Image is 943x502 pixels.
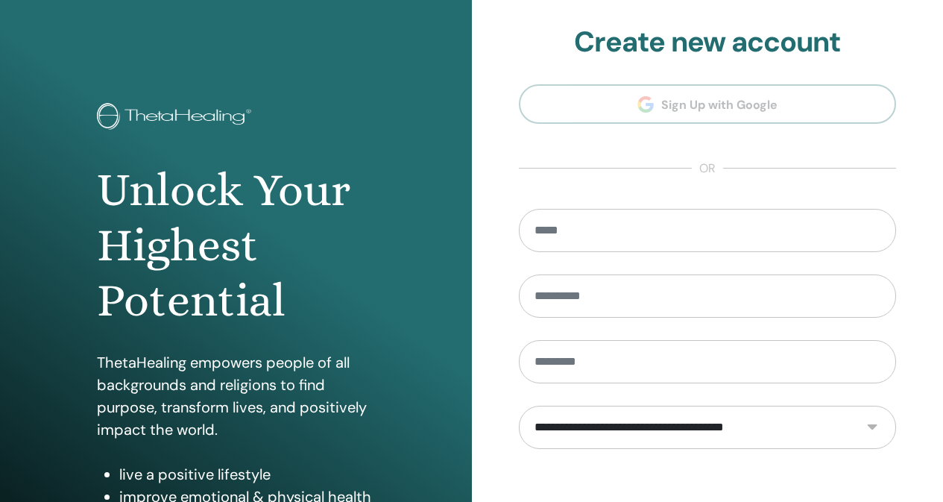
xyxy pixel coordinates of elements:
[692,160,723,178] span: or
[97,163,374,329] h1: Unlock Your Highest Potential
[119,463,374,486] li: live a positive lifestyle
[519,25,897,60] h2: Create new account
[97,351,374,441] p: ThetaHealing empowers people of all backgrounds and religions to find purpose, transform lives, a...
